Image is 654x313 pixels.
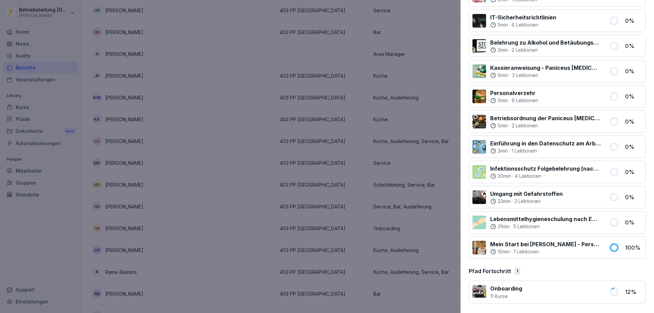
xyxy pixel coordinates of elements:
[498,147,508,154] p: 3 min
[490,97,538,104] div: ·
[512,47,538,53] p: 2 Lektionen
[490,248,601,255] div: ·
[625,244,642,252] p: 100 %
[490,147,601,154] div: ·
[490,47,601,53] div: ·
[512,72,538,79] p: 3 Lektionen
[514,267,520,275] div: 1
[625,118,642,126] p: 0 %
[625,218,642,226] p: 0 %
[498,97,508,104] p: 3 min
[490,114,601,122] p: Betriebsordnung der Paniceus [MEDICAL_DATA] Systemzentrale
[625,92,642,100] p: 0 %
[469,267,511,275] p: Pfad Fortschritt
[514,198,541,205] p: 3 Lektionen
[515,173,541,179] p: 4 Lektionen
[498,21,508,28] p: 5 min
[498,173,511,179] p: 20 min
[498,223,510,230] p: 31 min
[490,223,601,230] div: ·
[512,122,538,129] p: 2 Lektionen
[625,42,642,50] p: 0 %
[625,17,642,25] p: 0 %
[512,21,538,28] p: 6 Lektionen
[490,122,601,129] div: ·
[498,47,508,53] p: 3 min
[625,168,642,176] p: 0 %
[490,215,601,223] p: Lebensmittelhygieneschulung nach EU-Verordnung (EG) Nr. 852 / 2004
[490,38,601,47] p: Belehrung zu Alkohol und Betäubungsmitteln am Arbeitsplatz
[490,139,601,147] p: Einführung in den Datenschutz am Arbeitsplatz nach Art. 13 ff. DSGVO
[625,193,642,201] p: 0 %
[490,13,556,21] p: IT-Sicherheitsrichtlinien
[490,293,522,300] p: 11 Kurse
[625,67,642,75] p: 0 %
[498,248,510,255] p: 10 min
[625,288,642,296] p: 12 %
[490,284,522,293] p: Onboarding
[490,21,556,28] div: ·
[512,97,538,104] p: 9 Lektionen
[498,122,508,129] p: 5 min
[512,147,537,154] p: 1 Lektionen
[514,248,539,255] p: 1 Lektionen
[498,198,511,205] p: 23 min
[625,143,642,151] p: 0 %
[513,223,540,230] p: 5 Lektionen
[490,198,563,205] div: ·
[490,173,601,179] div: ·
[490,165,601,173] p: Infektionsschutz Folgebelehrung (nach §43 IfSG)
[490,89,538,97] p: Personalverzehr
[490,64,601,72] p: Kassieranweisung - Paniceus [MEDICAL_DATA] Systemzentrale GmbH
[490,72,601,79] div: ·
[490,190,563,198] p: Umgang mit Gefahrstoffen
[498,72,508,79] p: 6 min
[490,240,601,248] p: Mein Start bei [PERSON_NAME] - Personalfragebogen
